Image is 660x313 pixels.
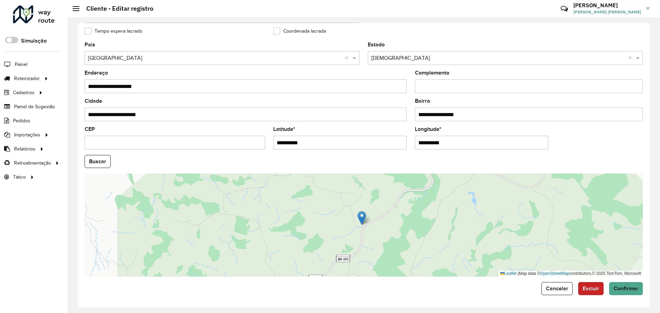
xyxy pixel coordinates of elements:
a: Contato Rápido [557,1,572,16]
label: Longitude [415,125,441,133]
span: Importações [14,131,40,138]
label: Endereço [85,69,108,77]
button: Excluir [578,282,604,295]
span: Roteirizador [14,75,40,82]
label: País [85,41,95,49]
label: Estado [368,41,385,49]
span: Excluir [583,286,599,291]
label: Cidade [85,97,102,105]
label: Latitude [273,125,295,133]
span: | [518,271,519,276]
span: Pedidos [13,117,30,124]
button: Confirmar [609,282,643,295]
span: Clear all [345,54,351,62]
span: Painel de Sugestão [14,103,55,110]
div: Map data © contributors,© 2025 TomTom, Microsoft [498,271,643,277]
span: Cancelar [546,286,568,291]
a: OpenStreetMap [540,271,570,276]
span: Painel [15,61,27,68]
span: Relatórios [14,145,35,153]
h2: Cliente - Editar registro [79,5,153,12]
label: Bairro [415,97,430,105]
label: Coordenada lacrada [273,27,326,35]
span: Confirmar [614,286,638,291]
label: Simulação [21,37,47,45]
label: Complemento [415,69,449,77]
span: [PERSON_NAME] [PERSON_NAME] [573,9,641,15]
span: Clear all [628,54,634,62]
span: Cadastros [13,89,34,96]
h3: [PERSON_NAME] [573,2,641,9]
a: Leaflet [500,271,517,276]
span: Retroalimentação [14,159,51,167]
label: Tempo espera lacrado [85,27,142,35]
img: Marker [357,211,366,225]
button: Buscar [85,155,111,168]
span: Tático [13,174,26,181]
label: CEP [85,125,95,133]
button: Cancelar [541,282,573,295]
